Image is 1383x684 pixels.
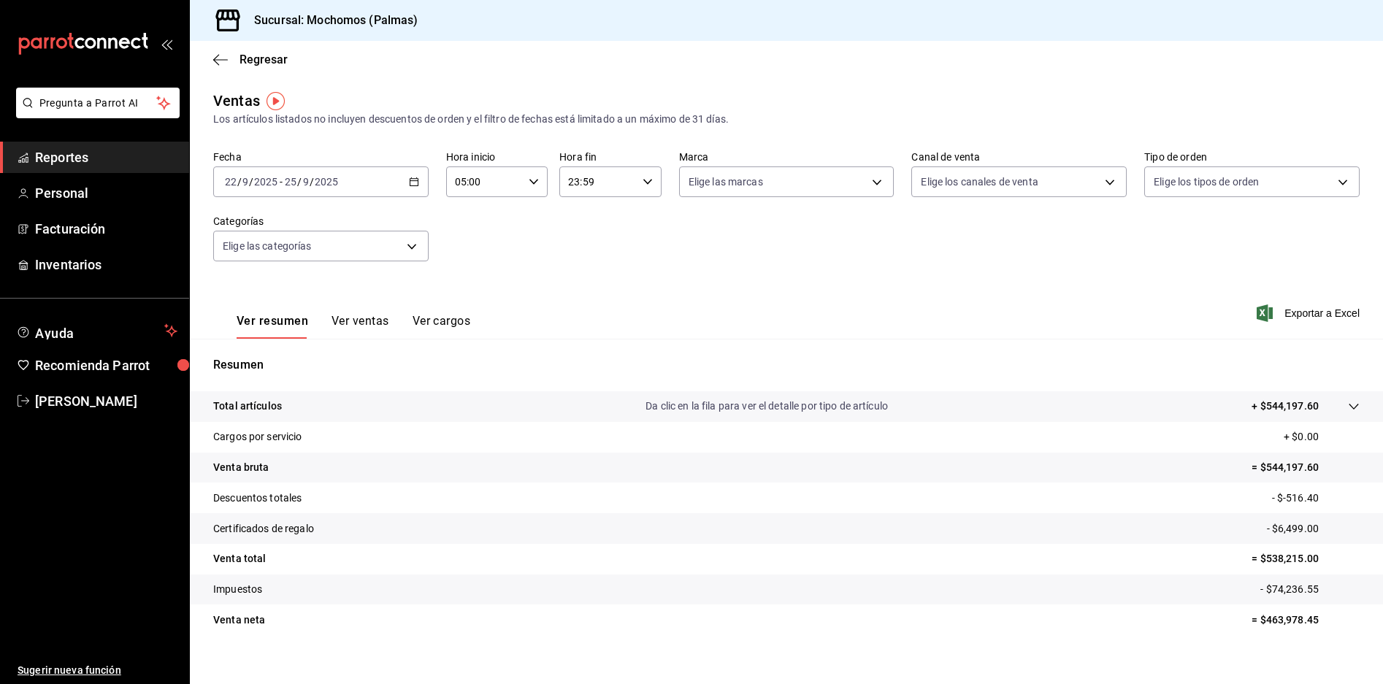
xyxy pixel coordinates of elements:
span: Elige las categorías [223,239,312,253]
span: Regresar [240,53,288,66]
label: Fecha [213,152,429,162]
label: Categorías [213,216,429,226]
label: Hora fin [559,152,661,162]
p: = $544,197.60 [1252,460,1360,475]
input: ---- [253,176,278,188]
input: -- [302,176,310,188]
span: Facturación [35,219,177,239]
span: / [310,176,314,188]
p: Resumen [213,356,1360,374]
span: Elige las marcas [689,174,763,189]
p: Total artículos [213,399,282,414]
div: Los artículos listados no incluyen descuentos de orden y el filtro de fechas está limitado a un m... [213,112,1360,127]
div: Ventas [213,90,260,112]
span: Elige los tipos de orden [1154,174,1259,189]
div: navigation tabs [237,314,470,339]
img: Tooltip marker [267,92,285,110]
button: open_drawer_menu [161,38,172,50]
h3: Sucursal: Mochomos (Palmas) [242,12,418,29]
input: -- [284,176,297,188]
p: = $538,215.00 [1252,551,1360,566]
label: Canal de venta [911,152,1127,162]
button: Ver ventas [332,314,389,339]
p: Venta total [213,551,266,566]
input: -- [224,176,237,188]
p: Da clic en la fila para ver el detalle por tipo de artículo [645,399,888,414]
input: ---- [314,176,339,188]
input: -- [242,176,249,188]
button: Exportar a Excel [1260,304,1360,322]
p: Descuentos totales [213,491,302,506]
p: - $74,236.55 [1260,582,1360,597]
p: Venta neta [213,612,265,628]
p: Cargos por servicio [213,429,302,445]
p: Impuestos [213,582,262,597]
button: Ver cargos [413,314,471,339]
button: Pregunta a Parrot AI [16,88,180,118]
span: Reportes [35,147,177,167]
span: Pregunta a Parrot AI [39,96,157,111]
label: Hora inicio [446,152,548,162]
p: + $0.00 [1284,429,1360,445]
p: Certificados de regalo [213,521,314,537]
span: Sugerir nueva función [18,663,177,678]
span: - [280,176,283,188]
span: / [249,176,253,188]
label: Tipo de orden [1144,152,1360,162]
p: = $463,978.45 [1252,612,1360,628]
p: + $544,197.60 [1252,399,1319,414]
span: Elige los canales de venta [921,174,1038,189]
span: Personal [35,183,177,203]
span: [PERSON_NAME] [35,391,177,411]
span: / [237,176,242,188]
span: Inventarios [35,255,177,274]
p: - $6,499.00 [1267,521,1360,537]
p: - $-516.40 [1272,491,1360,506]
span: / [297,176,302,188]
label: Marca [679,152,894,162]
span: Recomienda Parrot [35,356,177,375]
p: Venta bruta [213,460,269,475]
button: Ver resumen [237,314,308,339]
span: Ayuda [35,322,158,339]
a: Pregunta a Parrot AI [10,106,180,121]
button: Regresar [213,53,288,66]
